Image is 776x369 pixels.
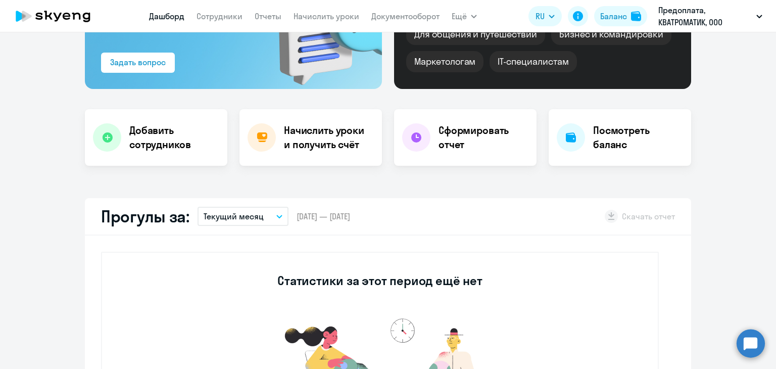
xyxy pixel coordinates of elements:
img: balance [631,11,641,21]
span: [DATE] — [DATE] [297,211,350,222]
span: Ещё [452,10,467,22]
button: RU [528,6,562,26]
a: Документооборот [371,11,440,21]
h4: Сформировать отчет [439,123,528,152]
p: Текущий месяц [204,210,264,222]
h2: Прогулы за: [101,206,189,226]
a: Дашборд [149,11,184,21]
a: Сотрудники [197,11,243,21]
button: Задать вопрос [101,53,175,73]
button: Текущий месяц [198,207,288,226]
button: Балансbalance [594,6,647,26]
a: Начислить уроки [294,11,359,21]
h3: Статистики за этот период ещё нет [277,272,482,289]
a: Отчеты [255,11,281,21]
button: Ещё [452,6,477,26]
div: Бизнес и командировки [551,24,671,45]
button: Предоплата, КВАТРОМАТИК, ООО [653,4,767,28]
div: Баланс [600,10,627,22]
h4: Начислить уроки и получить счёт [284,123,372,152]
h4: Посмотреть баланс [593,123,683,152]
h4: Добавить сотрудников [129,123,219,152]
div: Для общения и путешествий [406,24,545,45]
div: IT-специалистам [490,51,576,72]
span: RU [536,10,545,22]
div: Задать вопрос [110,56,166,68]
p: Предоплата, КВАТРОМАТИК, ООО [658,4,752,28]
div: Маркетологам [406,51,483,72]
